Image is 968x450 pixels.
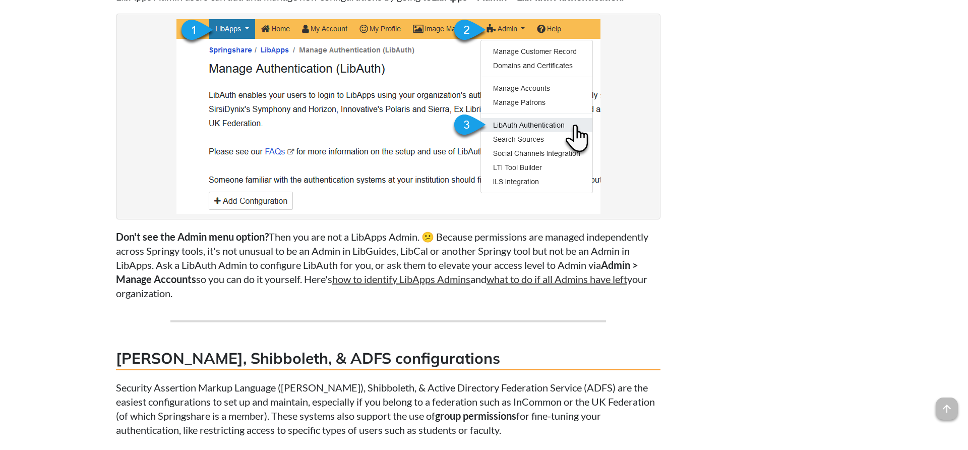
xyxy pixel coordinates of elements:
[435,410,516,422] strong: group permissions
[116,348,660,370] h3: [PERSON_NAME], Shibboleth, & ADFS configurations
[487,273,627,285] a: what to do if all Admins have left
[176,19,600,214] img: Navigating to the Manage Authentication page
[936,398,958,420] span: arrow_upward
[116,230,660,300] p: Then you are not a LibApps Admin. 😕 Because permissions are managed independently across Springy ...
[116,380,660,437] p: Security Assertion Markup Language ([PERSON_NAME]), Shibboleth, & Active Directory Federation Ser...
[936,399,958,411] a: arrow_upward
[116,231,269,243] strong: Don't see the Admin menu option?
[332,273,470,285] a: how to identify LibApps Admins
